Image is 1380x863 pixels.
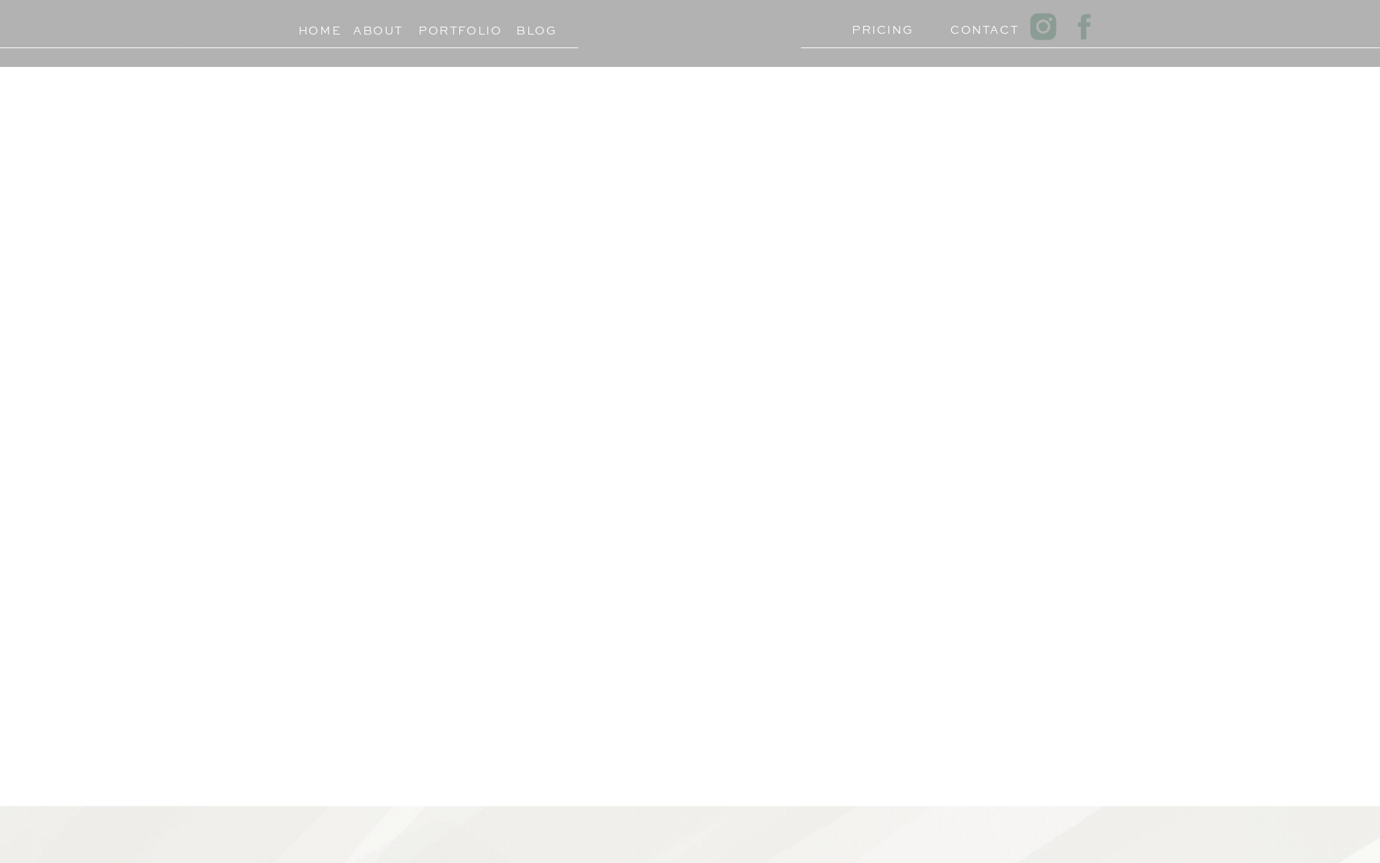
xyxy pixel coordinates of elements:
a: Home [292,20,347,34]
h1: Artful Storytelling for Adventurous Hearts [216,250,622,321]
a: Contact [950,19,1006,33]
p: Creative Wedding & Engagement Photographer & Film Maker Based in [GEOGRAPHIC_DATA] [839,570,1121,659]
a: About [353,20,403,34]
a: Portfolio [418,20,484,34]
a: Blog [504,20,569,34]
a: PRICING [852,19,907,33]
